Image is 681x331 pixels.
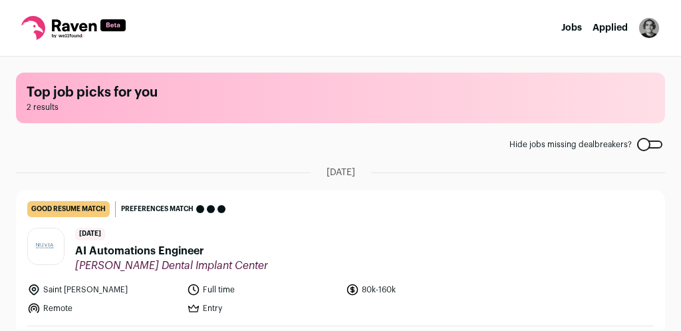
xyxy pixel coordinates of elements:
span: Preferences match [121,202,194,216]
a: Jobs [561,23,582,33]
button: Open dropdown [638,17,660,39]
a: Applied [593,23,628,33]
img: f371db2fea49ca756520147678ce001d1c1f0da4a0c343daddad122dc0cd8649.jpg [28,228,64,264]
span: 2 results [27,102,654,113]
span: [DATE] [75,228,105,240]
span: Hide jobs missing dealbreakers? [509,139,632,150]
div: good resume match [27,201,110,217]
span: [DATE] [327,166,355,179]
img: 18951586-medium_jpg [638,17,660,39]
span: AI Automations Engineer [75,243,268,259]
li: 80k-160k [346,283,497,296]
li: Entry [187,302,339,315]
h1: Top job picks for you [27,83,654,102]
li: Remote [27,302,179,315]
span: [PERSON_NAME] Dental Implant Center [75,259,268,272]
li: Full time [187,283,339,296]
a: good resume match Preferences match [DATE] AI Automations Engineer [PERSON_NAME] Dental Implant C... [17,190,664,326]
li: Saint [PERSON_NAME] [27,283,179,296]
